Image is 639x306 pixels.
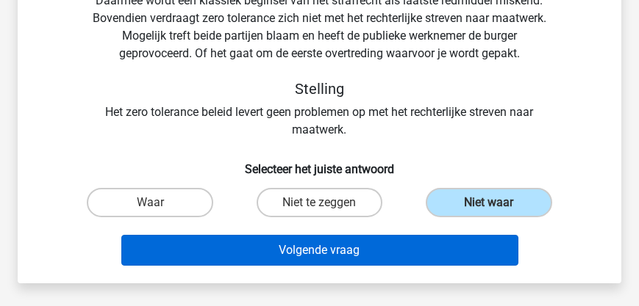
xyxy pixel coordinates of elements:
label: Niet te zeggen [257,188,382,217]
label: Niet waar [426,188,551,217]
button: Volgende vraag [121,235,518,266]
h5: Stelling [88,80,551,98]
label: Waar [87,188,213,217]
h6: Selecteer het juiste antwoord [41,150,598,176]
